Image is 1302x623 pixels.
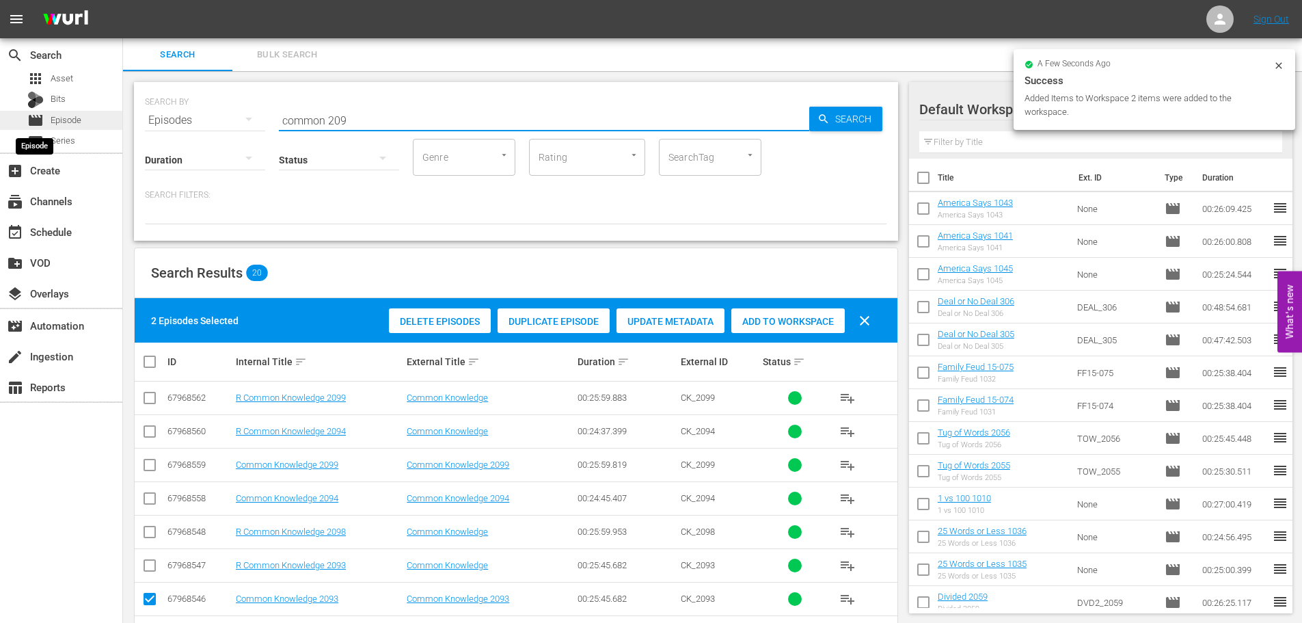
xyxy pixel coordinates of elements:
[1072,192,1159,225] td: None
[856,313,873,329] span: clear
[938,263,1013,274] a: America Says 1045
[1272,200,1288,216] span: reorder
[1072,553,1159,586] td: None
[1072,291,1159,323] td: DEAL_306
[1165,364,1181,381] span: Episode
[627,148,640,161] button: Open
[1197,192,1272,225] td: 00:26:09.425
[1194,159,1276,197] th: Duration
[1272,495,1288,512] span: reorder
[938,572,1027,581] div: 25 Words or Less 1035
[578,560,676,570] div: 00:25:45.682
[809,107,882,131] button: Search
[51,72,73,85] span: Asset
[681,493,715,503] span: CK_2094
[578,393,676,403] div: 00:25:59.883
[27,92,44,108] div: Bits
[938,395,1014,405] a: Family Feud 15-074
[938,243,1013,252] div: America Says 1041
[938,159,1070,197] th: Title
[1272,561,1288,577] span: reorder
[744,148,757,161] button: Open
[938,427,1010,438] a: Tug of Words 2056
[1253,14,1289,25] a: Sign Out
[407,560,488,570] a: Common Knowledge
[1165,266,1181,282] span: Episode
[8,11,25,27] span: menu
[938,309,1014,318] div: Deal or No Deal 306
[938,506,991,515] div: 1 vs 100 1010
[938,342,1014,351] div: Deal or No Deal 305
[616,308,724,333] button: Update Metadata
[1197,586,1272,619] td: 00:26:25.117
[938,230,1013,241] a: America Says 1041
[1072,389,1159,422] td: FF15-074
[27,112,44,129] span: movie
[167,594,232,604] div: 67968546
[407,426,488,436] a: Common Knowledge
[938,198,1013,208] a: America Says 1043
[938,473,1010,482] div: Tug of Words 2055
[7,349,23,365] span: Ingestion
[145,101,265,140] div: Episodes
[167,393,232,403] div: 67968562
[938,493,991,503] a: 1 vs 100 1010
[578,460,676,470] div: 00:25:59.819
[1165,529,1181,545] span: Episode
[793,356,805,368] span: sort
[1165,397,1181,414] span: Episode
[831,482,864,515] button: playlist_add
[498,148,511,161] button: Open
[407,493,509,503] a: Common Knowledge 2094
[407,393,488,403] a: Common Knowledge
[236,560,346,570] a: R Common Knowledge 2093
[1197,291,1272,323] td: 00:48:54.681
[839,457,856,473] span: playlist_add
[919,90,1268,129] div: Default Workspace
[1197,520,1272,553] td: 00:24:56.495
[1072,488,1159,520] td: None
[7,224,23,241] span: Schedule
[938,329,1014,339] a: Deal or No Deal 305
[236,426,346,436] a: R Common Knowledge 2094
[1072,323,1159,356] td: DEAL_305
[681,560,715,570] span: CK_2093
[1025,92,1270,119] div: Added Items to Workspace 2 items were added to the workspace.
[7,318,23,334] span: Automation
[831,549,864,582] button: playlist_add
[681,426,715,436] span: CK_2094
[839,557,856,574] span: playlist_add
[681,527,715,537] span: CK_2098
[1197,488,1272,520] td: 00:27:00.419
[938,526,1027,536] a: 25 Words or Less 1036
[7,380,23,396] span: Reports
[236,493,338,503] a: Common Knowledge 2094
[151,265,243,281] span: Search Results
[1197,225,1272,258] td: 00:26:00.808
[1272,462,1288,479] span: reorder
[1197,258,1272,291] td: 00:25:24.544
[407,527,488,537] a: Common Knowledge
[167,527,232,537] div: 67968548
[938,592,988,602] a: Divided 2059
[407,460,509,470] a: Common Knowledge 2099
[51,114,81,127] span: Episode
[938,539,1027,548] div: 25 Words or Less 1036
[1272,397,1288,413] span: reorder
[407,354,573,370] div: External Title
[1165,299,1181,315] span: Episode
[938,605,988,613] div: Divided 2059
[1272,265,1288,282] span: reorder
[1272,298,1288,315] span: reorder
[1165,561,1181,578] span: Episode
[938,375,1014,384] div: Family Feud 1032
[167,426,232,436] div: 67968560
[831,449,864,481] button: playlist_add
[617,356,629,368] span: sort
[236,354,403,370] div: Internal Title
[1272,528,1288,544] span: reorder
[27,70,44,87] span: Asset
[1197,553,1272,586] td: 00:25:00.399
[131,47,224,63] span: Search
[236,393,346,403] a: R Common Knowledge 2099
